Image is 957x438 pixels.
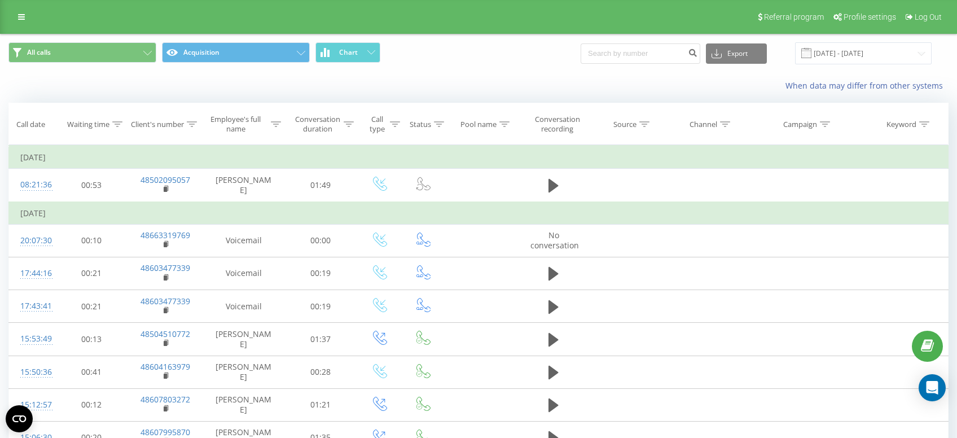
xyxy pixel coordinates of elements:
td: 00:10 [55,224,128,257]
span: All calls [27,48,51,57]
div: 20:07:30 [20,230,44,252]
td: 00:12 [55,388,128,421]
button: Open CMP widget [6,405,33,432]
div: Status [410,120,431,129]
td: [DATE] [9,202,949,225]
td: [PERSON_NAME] [203,323,284,356]
td: 00:28 [284,356,357,388]
td: 00:00 [284,224,357,257]
a: 48604163979 [141,361,190,372]
a: 48504510772 [141,328,190,339]
div: Source [613,120,636,129]
div: Keyword [886,120,916,129]
td: 00:41 [55,356,128,388]
div: 15:12:57 [20,394,44,416]
button: Chart [315,42,380,63]
div: Client's number [131,120,184,129]
div: Open Intercom Messenger [919,374,946,401]
span: No conversation [530,230,579,251]
div: Call date [16,120,45,129]
td: Voicemail [203,257,284,290]
div: Channel [690,120,717,129]
span: Log Out [915,12,942,21]
span: Chart [339,49,358,56]
div: Waiting time [67,120,109,129]
a: 48603477339 [141,296,190,306]
div: Conversation recording [529,115,586,134]
a: 48663319769 [141,230,190,240]
td: 00:53 [55,169,128,202]
td: [PERSON_NAME] [203,356,284,388]
span: Profile settings [844,12,896,21]
td: 01:21 [284,388,357,421]
td: [PERSON_NAME] [203,388,284,421]
a: 48607995870 [141,427,190,437]
span: Referral program [764,12,824,21]
td: 00:21 [55,257,128,290]
a: 48607803272 [141,394,190,405]
div: 15:53:49 [20,328,44,350]
td: 00:19 [284,257,357,290]
div: Campaign [783,120,817,129]
td: 00:21 [55,290,128,323]
td: Voicemail [203,290,284,323]
button: Acquisition [162,42,310,63]
div: Pool name [460,120,497,129]
div: 17:43:41 [20,295,44,317]
div: 08:21:36 [20,174,44,196]
td: Voicemail [203,224,284,257]
button: All calls [8,42,156,63]
a: 48603477339 [141,262,190,273]
div: Call type [367,115,387,134]
div: Conversation duration [294,115,340,134]
a: When data may differ from other systems [785,80,949,91]
td: [DATE] [9,146,949,169]
td: 01:49 [284,169,357,202]
input: Search by number [581,43,700,64]
div: 15:50:36 [20,361,44,383]
td: 00:13 [55,323,128,356]
a: 48502095057 [141,174,190,185]
td: [PERSON_NAME] [203,169,284,202]
div: 17:44:16 [20,262,44,284]
td: 01:37 [284,323,357,356]
div: Employee's full name [203,115,269,134]
button: Export [706,43,767,64]
td: 00:19 [284,290,357,323]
